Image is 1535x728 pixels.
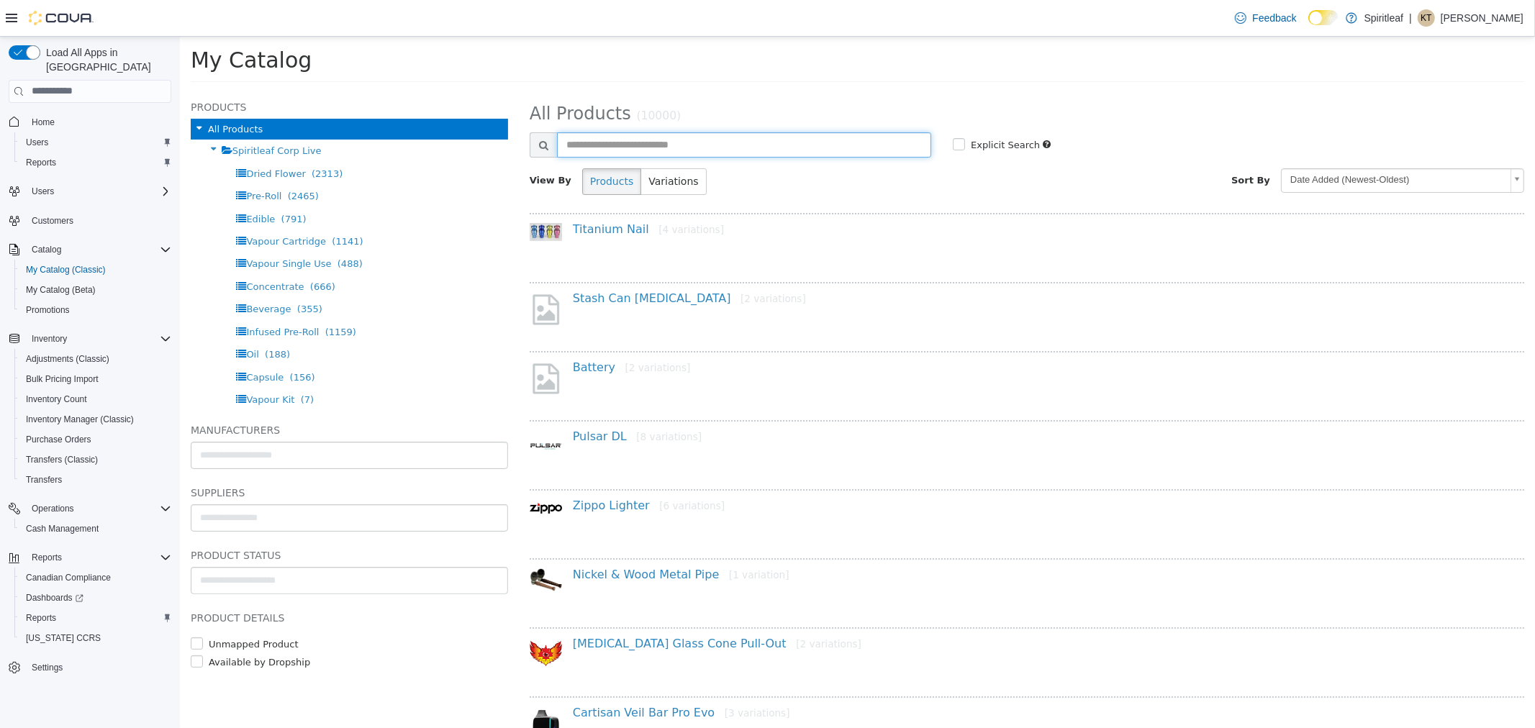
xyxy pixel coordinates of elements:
[350,463,382,481] img: 150
[20,281,171,299] span: My Catalog (Beta)
[3,240,177,260] button: Catalog
[1441,9,1523,27] p: [PERSON_NAME]
[26,393,87,405] span: Inventory Count
[1051,138,1090,149] span: Sort By
[26,212,79,229] a: Customers
[20,261,171,278] span: My Catalog (Classic)
[11,447,328,465] h5: Suppliers
[20,451,104,468] a: Transfers (Classic)
[32,215,73,227] span: Customers
[20,391,171,408] span: Inventory Count
[26,572,111,583] span: Canadian Compliance
[549,532,610,544] small: [1 variation]
[32,333,67,345] span: Inventory
[20,520,104,537] a: Cash Management
[26,211,171,229] span: Customers
[350,186,382,204] img: 150
[66,132,125,142] span: Dried Flower
[14,429,177,450] button: Purchase Orders
[108,154,139,165] span: (2465)
[20,154,171,171] span: Reports
[14,280,177,300] button: My Catalog (Beta)
[101,177,127,188] span: (791)
[393,531,610,545] a: Nickel & Wood Metal Pipe[1 variation]
[32,662,63,673] span: Settings
[20,281,101,299] a: My Catalog (Beta)
[26,549,171,566] span: Reports
[26,659,68,676] a: Settings
[26,612,56,624] span: Reports
[20,629,107,647] a: [US_STATE] CCRS
[26,284,96,296] span: My Catalog (Beta)
[26,264,106,276] span: My Catalog (Classic)
[456,394,522,406] small: [8 variations]
[11,62,328,79] h5: Products
[26,454,98,465] span: Transfers (Classic)
[26,632,101,644] span: [US_STATE] CCRS
[350,393,382,426] img: 150
[20,569,117,586] a: Canadian Compliance
[26,330,171,347] span: Inventory
[29,11,94,25] img: Cova
[132,132,163,142] span: (2313)
[1308,10,1339,25] input: Dark Mode
[20,370,104,388] a: Bulk Pricing Import
[26,183,60,200] button: Users
[121,358,134,368] span: (7)
[3,112,177,132] button: Home
[14,369,177,389] button: Bulk Pricing Import
[20,569,171,586] span: Canadian Compliance
[26,241,67,258] button: Catalog
[14,470,177,490] button: Transfers
[26,183,171,200] span: Users
[26,373,99,385] span: Bulk Pricing Import
[26,549,68,566] button: Reports
[1409,9,1412,27] p: |
[1102,132,1325,155] span: Date Added (Newest-Oldest)
[26,414,134,425] span: Inventory Manager (Classic)
[66,312,78,323] span: Oil
[14,519,177,539] button: Cash Management
[20,471,171,488] span: Transfers
[26,523,99,534] span: Cash Management
[11,573,328,590] h5: Product Details
[461,132,526,158] button: Variations
[28,87,83,98] span: All Products
[1418,9,1435,27] div: Kyle T
[20,350,171,368] span: Adjustments (Classic)
[66,290,139,301] span: Infused Pre-Roll
[145,290,176,301] span: (1159)
[32,503,74,514] span: Operations
[14,628,177,648] button: [US_STATE] CCRS
[66,199,146,210] span: Vapour Cartridge
[3,210,177,231] button: Customers
[393,393,522,406] a: Pulsar DL[8 variations]
[158,222,183,232] span: (488)
[350,67,451,87] span: All Products
[20,350,115,368] a: Adjustments (Classic)
[66,154,101,165] span: Pre-Roll
[66,177,95,188] span: Edible
[3,657,177,678] button: Settings
[130,245,155,255] span: (666)
[32,552,62,563] span: Reports
[40,45,171,74] span: Load All Apps in [GEOGRAPHIC_DATA]
[20,609,62,627] a: Reports
[479,187,544,199] small: [4 variations]
[26,137,48,148] span: Users
[20,134,54,151] a: Users
[3,329,177,349] button: Inventory
[26,157,56,168] span: Reports
[445,325,511,337] small: [2 variations]
[20,471,68,488] a: Transfers
[350,532,382,557] img: 150
[20,411,140,428] a: Inventory Manager (Classic)
[26,474,62,486] span: Transfers
[20,301,171,319] span: Promotions
[26,330,73,347] button: Inventory
[66,358,114,368] span: Vapour Kit
[11,385,328,402] h5: Manufacturers
[14,349,177,369] button: Adjustments (Classic)
[26,434,91,445] span: Purchase Orders
[14,132,177,153] button: Users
